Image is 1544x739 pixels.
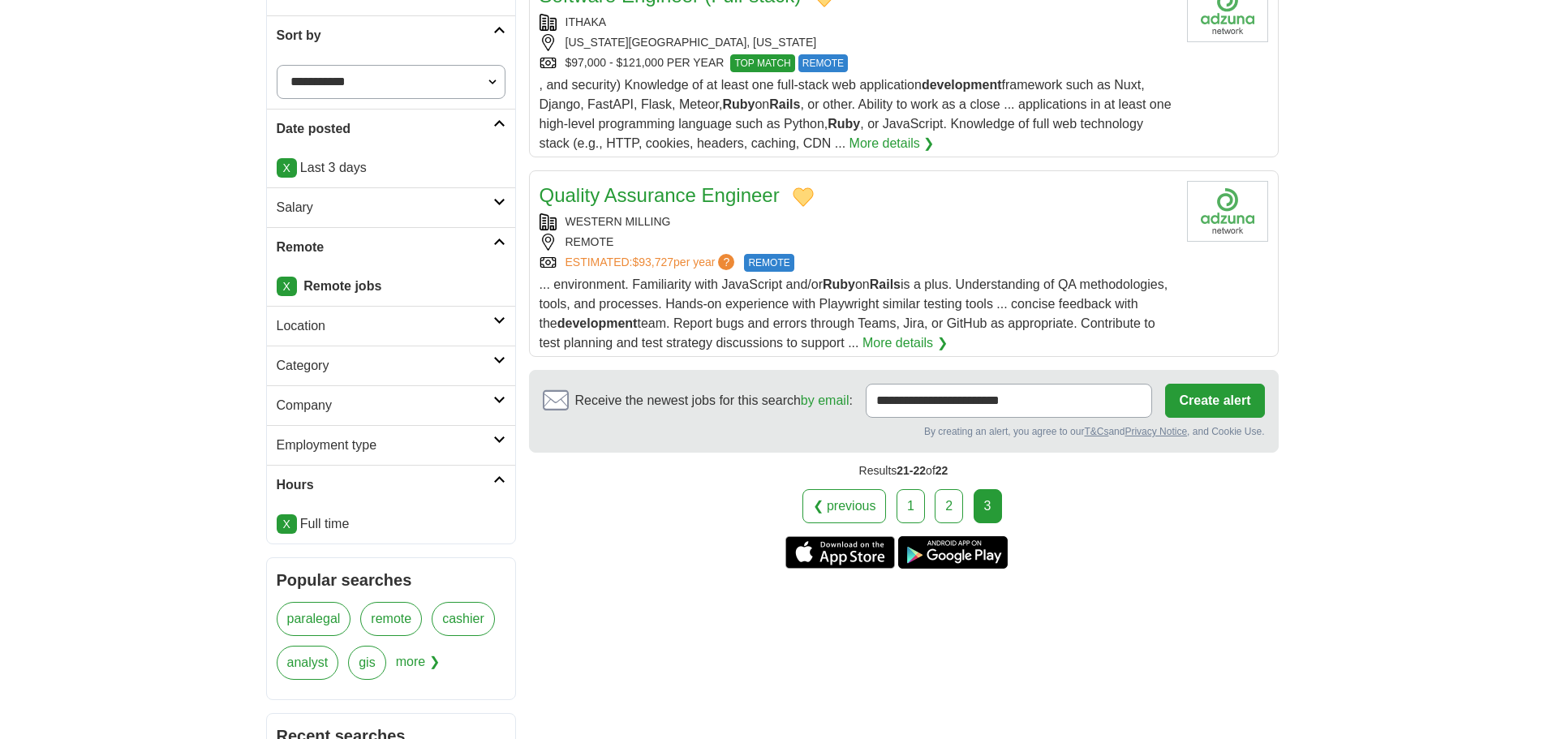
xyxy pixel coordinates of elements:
strong: Rails [870,277,901,291]
strong: Rails [769,97,800,111]
a: analyst [277,646,339,680]
strong: Ruby [722,97,755,111]
h2: Popular searches [277,568,505,592]
a: Privacy Notice [1125,426,1187,437]
span: REMOTE [744,254,794,272]
h2: Hours [277,475,493,495]
h2: Remote [277,238,493,257]
a: Get the Android app [898,536,1008,569]
a: More details ❯ [849,134,935,153]
a: Salary [267,187,515,227]
a: Remote [267,227,515,267]
span: ... environment. Familiarity with JavaScript and/or on is a plus. Understanding of QA methodologi... [540,277,1168,350]
a: gis [348,646,385,680]
a: 2 [935,489,963,523]
a: More details ❯ [862,333,948,353]
strong: development [557,316,638,330]
h2: Employment type [277,436,493,455]
div: ITHAKA [540,14,1174,31]
span: more ❯ [396,646,440,690]
div: $97,000 - $121,000 PER YEAR [540,54,1174,72]
a: ❮ previous [802,489,887,523]
li: Full time [277,514,505,534]
a: Sort by [267,15,515,55]
img: Western Milling logo [1187,181,1268,242]
div: By creating an alert, you agree to our and , and Cookie Use. [543,424,1265,439]
a: paralegal [277,602,351,636]
a: Get the iPhone app [785,536,895,569]
h2: Sort by [277,26,493,45]
strong: development [922,78,1002,92]
a: X [277,514,297,534]
strong: Ruby [828,117,860,131]
p: Last 3 days [277,158,505,178]
a: Company [267,385,515,425]
span: TOP MATCH [730,54,794,72]
a: X [277,158,297,178]
div: Results of [529,453,1279,489]
span: REMOTE [798,54,848,72]
a: Hours [267,465,515,505]
span: 22 [935,464,948,477]
a: Quality Assurance Engineer [540,184,780,206]
span: ? [718,254,734,270]
strong: Ruby [823,277,855,291]
h2: Salary [277,198,493,217]
a: cashier [432,602,495,636]
h2: Company [277,396,493,415]
a: X [277,277,297,296]
a: by email [801,393,849,407]
span: Receive the newest jobs for this search : [575,391,853,410]
a: Category [267,346,515,385]
h2: Location [277,316,493,336]
a: Location [267,306,515,346]
button: Create alert [1165,384,1264,418]
a: remote [360,602,422,636]
a: 1 [897,489,925,523]
h2: Category [277,356,493,376]
span: 21-22 [897,464,926,477]
span: , and security) Knowledge of at least one full-stack web application framework such as Nuxt, Djan... [540,78,1172,150]
button: Add to favorite jobs [793,187,814,207]
div: [US_STATE][GEOGRAPHIC_DATA], [US_STATE] [540,34,1174,51]
a: WESTERN MILLING [566,215,671,228]
div: 3 [974,489,1002,523]
h2: Date posted [277,119,493,139]
a: Employment type [267,425,515,465]
a: ESTIMATED:$93,727per year? [566,254,738,272]
a: Date posted [267,109,515,148]
strong: Remote jobs [303,279,381,293]
span: $93,727 [632,256,673,269]
a: T&Cs [1084,426,1108,437]
div: REMOTE [540,234,1174,251]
